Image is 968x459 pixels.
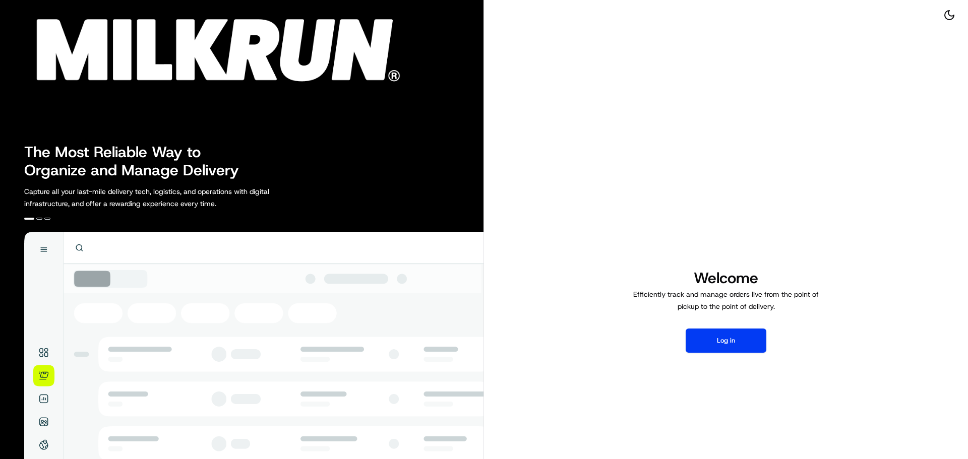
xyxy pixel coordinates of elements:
[629,268,823,288] h1: Welcome
[24,185,315,210] p: Capture all your last-mile delivery tech, logistics, and operations with digital infrastructure, ...
[686,329,766,353] button: Log in
[629,288,823,312] p: Efficiently track and manage orders live from the point of pickup to the point of delivery.
[6,6,411,87] img: Company Logo
[24,143,250,179] h2: The Most Reliable Way to Organize and Manage Delivery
